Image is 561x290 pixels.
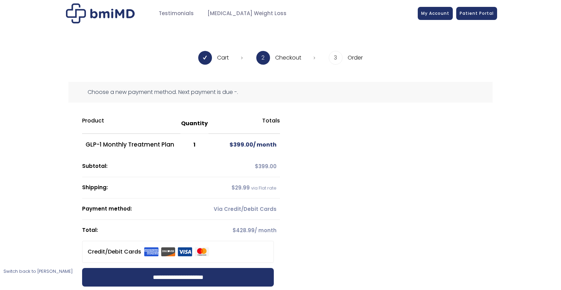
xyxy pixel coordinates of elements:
[82,114,180,134] th: Product
[207,10,287,18] span: [MEDICAL_DATA] Weight Loss
[418,7,453,20] a: My Account
[209,134,280,156] td: / month
[251,185,277,191] small: via Flat rate
[88,246,209,257] label: Credit/Debit Cards
[82,177,209,198] th: Shipping:
[460,10,494,16] span: Patient Portal
[256,51,315,65] li: Checkout
[180,134,209,156] td: 1
[178,247,192,256] img: visa.svg
[256,51,270,65] span: 2
[421,10,449,16] span: My Account
[159,10,194,18] span: Testimonials
[180,114,209,134] th: Quantity
[255,163,258,170] span: $
[456,7,497,20] a: Patient Portal
[209,198,280,220] td: Via Credit/Debit Cards
[232,184,250,191] span: 29.99
[329,51,363,65] li: Order
[229,141,253,149] span: 399.00
[255,163,277,170] span: 399.00
[144,247,159,256] img: amex.svg
[194,247,209,256] img: mastercard.svg
[82,198,209,220] th: Payment method:
[3,268,73,275] a: Switch back to [PERSON_NAME]
[66,3,135,23] img: Checkout
[161,247,176,256] img: discover.svg
[232,184,235,191] span: $
[209,114,280,134] th: Totals
[198,51,243,65] li: Cart
[82,134,180,156] td: GLP-1 Monthly Treatment Plan
[152,7,201,20] a: Testimonials
[201,7,293,20] a: [MEDICAL_DATA] Weight Loss
[329,51,343,65] span: 3
[209,220,280,241] td: / month
[233,227,236,234] span: $
[68,82,493,103] div: Choose a new payment method. Next payment is due -.
[233,227,255,234] span: 428.99
[229,141,233,149] span: $
[82,220,209,241] th: Total:
[82,156,209,177] th: Subtotal:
